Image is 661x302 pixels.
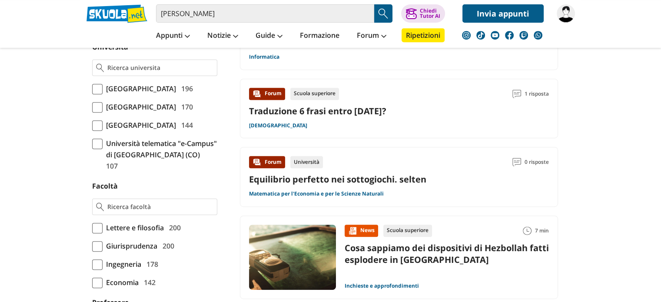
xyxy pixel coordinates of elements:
[249,156,285,168] div: Forum
[462,4,544,23] a: Invia appunti
[107,202,213,211] input: Ricerca facoltà
[143,259,158,270] span: 178
[103,101,176,113] span: [GEOGRAPHIC_DATA]
[419,8,440,19] div: Chiedi Tutor AI
[505,31,514,40] img: facebook
[253,28,285,44] a: Guide
[103,222,164,233] span: Lettere e filosofia
[178,119,193,131] span: 144
[402,28,445,42] a: Ripetizioni
[383,225,432,237] div: Scuola superiore
[534,31,542,40] img: WhatsApp
[374,4,392,23] button: Search Button
[523,226,531,235] img: Tempo lettura
[107,63,213,72] input: Ricerca universita
[345,242,549,265] a: Cosa sappiamo dei dispositivi di Hezbollah fatti esplodere in [GEOGRAPHIC_DATA]
[345,282,419,289] a: Inchieste e approfondimenti
[249,122,307,129] a: [DEMOGRAPHIC_DATA]
[178,101,193,113] span: 170
[103,277,139,288] span: Economia
[512,90,521,98] img: Commenti lettura
[159,240,174,252] span: 200
[96,63,104,72] img: Ricerca universita
[476,31,485,40] img: tiktok
[377,7,390,20] img: Cerca appunti, riassunti o versioni
[154,28,192,44] a: Appunti
[290,156,323,168] div: Università
[103,83,176,94] span: [GEOGRAPHIC_DATA]
[512,158,521,166] img: Commenti lettura
[103,240,157,252] span: Giurisprudenza
[525,88,549,100] span: 1 risposta
[249,88,285,100] div: Forum
[535,225,549,237] span: 7 min
[290,88,339,100] div: Scuola superiore
[92,181,118,191] label: Facoltà
[519,31,528,40] img: twitch
[252,90,261,98] img: Forum contenuto
[249,190,384,197] a: Matematica per l'Economia e per le Scienze Naturali
[96,202,104,211] img: Ricerca facoltà
[166,222,181,233] span: 200
[249,225,336,290] img: Immagine news
[491,31,499,40] img: youtube
[345,225,378,237] div: News
[401,4,445,23] button: ChiediTutor AI
[355,28,389,44] a: Forum
[557,4,575,23] img: Claudiapet
[103,160,118,172] span: 107
[348,226,357,235] img: News contenuto
[103,259,141,270] span: Ingegneria
[156,4,374,23] input: Cerca appunti, riassunti o versioni
[252,158,261,166] img: Forum contenuto
[298,28,342,44] a: Formazione
[103,138,217,160] span: Università telematica "e-Campus" di [GEOGRAPHIC_DATA] (CO)
[205,28,240,44] a: Notizie
[462,31,471,40] img: instagram
[249,53,279,60] a: Informatica
[140,277,156,288] span: 142
[525,156,549,168] span: 0 risposte
[249,173,426,185] a: Equilibrio perfetto nei sottogiochi. selten
[103,119,176,131] span: [GEOGRAPHIC_DATA]
[249,105,386,117] a: Traduzione 6 frasi entro [DATE]?
[178,83,193,94] span: 196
